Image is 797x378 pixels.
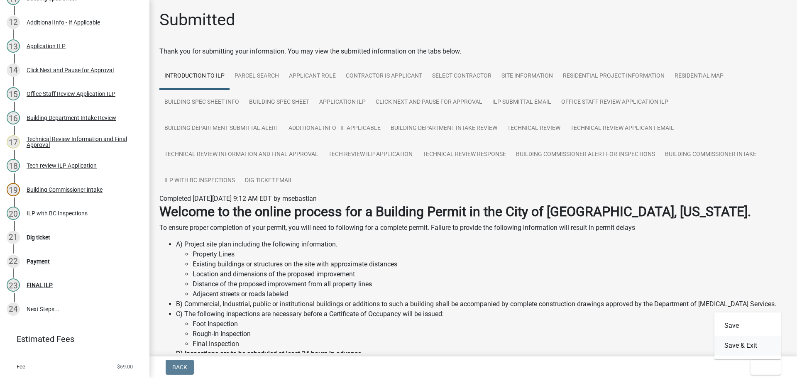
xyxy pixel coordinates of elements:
[7,16,20,29] div: 12
[240,168,298,194] a: dig ticket email
[7,63,20,77] div: 14
[27,136,136,148] div: Technical Review Information and Final Approval
[427,63,496,90] a: Select Contractor
[418,141,511,168] a: Technical Review Response
[496,63,558,90] a: Site Information
[284,63,341,90] a: Applicant Role
[751,360,781,375] button: Exit
[159,168,240,194] a: ILP with BC Inspections
[7,39,20,53] div: 13
[386,115,502,142] a: Building Department Intake Review
[166,360,194,375] button: Back
[7,231,20,244] div: 21
[159,63,230,90] a: Introduction to ILP
[193,289,787,299] li: Adjacent streets or roads labeled
[193,249,787,259] li: Property Lines
[7,87,20,100] div: 15
[159,223,787,233] p: To ensure proper completion of your permit, you will need to following for a complete permit. Fai...
[159,204,751,219] strong: Welcome to the online process for a Building Permit in the City of [GEOGRAPHIC_DATA], [US_STATE].
[7,111,20,124] div: 16
[159,195,317,202] span: Completed [DATE][DATE] 9:12 AM EDT by msebastian
[502,115,565,142] a: Technical Review
[7,159,20,172] div: 18
[314,89,371,116] a: Application ILP
[284,115,386,142] a: Additional Info - If Applicable
[7,302,20,316] div: 24
[660,141,761,168] a: Building Commissioner intake
[27,43,66,49] div: Application ILP
[193,269,787,279] li: Location and dimensions of the proposed improvement
[27,234,50,240] div: Dig ticket
[558,63,670,90] a: Residential Project Information
[565,115,679,142] a: Technical Review Applicant email
[193,279,787,289] li: Distance of the proposed improvement from all property lines
[371,89,487,116] a: Click Next and Pause for Approval
[27,20,100,25] div: Additional Info - If Applicable
[159,141,323,168] a: Technical Review Information and Final Approval
[670,63,729,90] a: Residential Map
[172,364,187,371] span: Back
[193,319,787,329] li: Foot Inspection
[176,239,787,299] li: A) Project site plan including the following information.
[159,115,284,142] a: Building Department Submittal Alert
[230,63,284,90] a: Parcel search
[7,135,20,149] div: 17
[7,207,20,220] div: 20
[714,312,781,359] div: Exit
[7,255,20,268] div: 22
[7,331,136,347] a: Estimated Fees
[159,89,244,116] a: Building spec sheet info
[193,329,787,339] li: Rough-In Inspection
[341,63,427,90] a: Contractor is Applicant
[714,336,781,356] button: Save & Exit
[27,67,114,73] div: Click Next and Pause for Approval
[27,115,116,121] div: Building Department Intake Review
[556,89,673,116] a: Office Staff Review Application ILP
[17,364,25,369] span: Fee
[193,259,787,269] li: Existing buildings or structures on the site with approximate distances
[27,91,115,97] div: Office Staff Review Application ILP
[27,187,103,193] div: Building Commissioner intake
[27,163,97,168] div: Tech review ILP Application
[27,282,53,288] div: FINAL ILP
[7,278,20,292] div: 23
[487,89,556,116] a: ILP Submittal Email
[176,350,363,358] strong: D) Inspections are to be scheduled at least 24 hours in advance.
[159,46,787,56] div: Thank you for submitting your information. You may view the submitted information on the tabs below.
[323,141,418,168] a: Tech review ILP Application
[511,141,660,168] a: Building Commissioner Alert for inspections
[159,10,235,30] h1: Submitted
[7,183,20,196] div: 19
[117,364,133,369] span: $69.00
[757,364,769,371] span: Exit
[244,89,314,116] a: Building Spec Sheet
[27,259,50,264] div: Payment
[193,339,787,349] li: Final Inspection
[176,309,787,349] li: C) The following inspections are necessary before a Certificate of Occupancy will be issued:
[27,210,88,216] div: ILP with BC Inspections
[714,316,781,336] button: Save
[176,299,787,309] li: B) Commercial, Industrial, public or institutional buildings or additions to such a building shal...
